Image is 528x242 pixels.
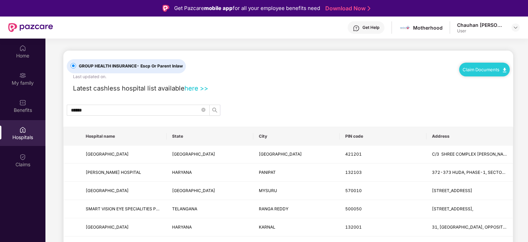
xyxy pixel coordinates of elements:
span: GROUP HEALTH INSURANCE [76,63,186,70]
img: New Pazcare Logo [8,23,53,32]
span: KARNAL [259,224,275,230]
td: TELANGANA [167,200,253,218]
td: MYSURU [253,182,340,200]
span: HARYANA [172,224,192,230]
span: Address [432,134,507,139]
div: Motherhood [413,24,443,31]
img: svg+xml;base64,PHN2ZyBpZD0iSGVscC0zMngzMiIgeG1sbnM9Imh0dHA6Ly93d3cudzMub3JnLzIwMDAvc3ZnIiB3aWR0aD... [353,25,360,32]
span: [STREET_ADDRESS], [432,206,473,211]
div: Get Help [362,25,379,30]
div: User [457,28,505,34]
td: 372-373 HUDA, PHASE-1, SECTOR-11-12, PANIPAT [426,164,513,182]
span: RANGA REDDY [259,206,288,211]
span: HARYANA [172,170,192,175]
span: 570010 [345,188,362,193]
td: RANGA REDDY [253,200,340,218]
img: Stroke [368,5,370,12]
td: SMART VISION EYE SPECIALITIES PVT. LTD.MADINAGUDA [80,200,167,218]
span: SMART VISION EYE SPECIALITIES PVT. LTD.MADINAGUDA [86,206,201,211]
div: Chauhan [PERSON_NAME] [457,22,505,28]
span: [GEOGRAPHIC_DATA] [86,151,129,157]
span: 132103 [345,170,362,175]
span: [STREET_ADDRESS] [432,188,472,193]
a: Download Now [325,5,368,12]
span: 132001 [345,224,362,230]
div: Last updated on . [73,73,106,80]
span: TELANGANA [172,206,197,211]
span: [GEOGRAPHIC_DATA] [259,151,302,157]
span: [GEOGRAPHIC_DATA] [86,188,129,193]
span: 421201 [345,151,362,157]
td: HARYANA [167,218,253,236]
img: svg+xml;base64,PHN2ZyB4bWxucz0iaHR0cDovL3d3dy53My5vcmcvMjAwMC9zdmciIHdpZHRoPSIxMC40IiBoZWlnaHQ9Ij... [503,68,506,72]
img: svg+xml;base64,PHN2ZyBpZD0iRHJvcGRvd24tMzJ4MzIiIHhtbG5zPSJodHRwOi8vd3d3LnczLm9yZy8yMDAwL3N2ZyIgd2... [513,25,518,30]
td: D. NO: 7, 153/S-1, NH65, OPPOSITE PAI ELECTRONICS, SHANTI NAGAR COLONY, [426,200,513,218]
td: MUMBAI [253,146,340,164]
td: MAHARASHTRA [167,146,253,164]
button: search [209,105,220,116]
td: SHREE ASHIRWAD HOSPITAL [80,146,167,164]
th: Address [426,127,513,146]
td: NANDHANA EYE HOSPITAL [80,182,167,200]
img: motherhood%20_%20logo.png [400,23,410,33]
td: DR GC GUPTA HOSPITAL [80,164,167,182]
span: close-circle [201,108,205,112]
img: Logo [162,5,169,12]
img: svg+xml;base64,PHN2ZyBpZD0iSG9tZSIgeG1sbnM9Imh0dHA6Ly93d3cudzMub3JnLzIwMDAvc3ZnIiB3aWR0aD0iMjAiIG... [19,45,26,52]
td: KARNAL [253,218,340,236]
span: search [210,107,220,113]
span: Latest cashless hospital list available [73,84,184,92]
img: svg+xml;base64,PHN2ZyBpZD0iSG9zcGl0YWxzIiB4bWxucz0iaHR0cDovL3d3dy53My5vcmcvMjAwMC9zdmciIHdpZHRoPS... [19,126,26,133]
span: Hospital name [86,134,161,139]
th: City [253,127,340,146]
img: svg+xml;base64,PHN2ZyBpZD0iQ2xhaW0iIHhtbG5zPSJodHRwOi8vd3d3LnczLm9yZy8yMDAwL3N2ZyIgd2lkdGg9IjIwIi... [19,154,26,160]
span: MYSURU [259,188,277,193]
th: State [167,127,253,146]
img: svg+xml;base64,PHN2ZyBpZD0iQmVuZWZpdHMiIHhtbG5zPSJodHRwOi8vd3d3LnczLm9yZy8yMDAwL3N2ZyIgd2lkdGg9Ij... [19,99,26,106]
td: C/3 SHREE COMPLEX OPP MAHAVIR NAGAR, MANPADA ROAD, DOMBIVILI(E), DR TALELS SHREE ASHIRWAD ORTHOPA... [426,146,513,164]
td: SHREE HARI HOSPITAL [80,218,167,236]
span: PANIPAT [259,170,276,175]
span: 500050 [345,206,362,211]
a: here >> [184,84,208,92]
span: [PERSON_NAME] HOSPITAL [86,170,141,175]
span: - Escp Or Parent Inlaw [137,63,183,69]
a: Claim Documents [463,67,506,72]
span: [GEOGRAPHIC_DATA] [172,188,215,193]
div: Get Pazcare for all your employee benefits need [174,4,320,12]
span: [GEOGRAPHIC_DATA] [86,224,129,230]
td: PANIPAT [253,164,340,182]
strong: mobile app [204,5,233,11]
span: close-circle [201,107,205,113]
td: 31, ASHOKA COLONY, OPPOSITE KALPANA CHAWLA MEDICAL COLLEGE [426,218,513,236]
span: [GEOGRAPHIC_DATA] [172,151,215,157]
th: Hospital name [80,127,167,146]
img: svg+xml;base64,PHN2ZyB3aWR0aD0iMjAiIGhlaWdodD0iMjAiIHZpZXdCb3g9IjAgMCAyMCAyMCIgZmlsbD0ibm9uZSIgeG... [19,72,26,79]
td: 38/2, JLB ROAD, CHAMARAJA MOHALLA [426,182,513,200]
th: PIN code [340,127,426,146]
td: KARNATAKA [167,182,253,200]
td: HARYANA [167,164,253,182]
